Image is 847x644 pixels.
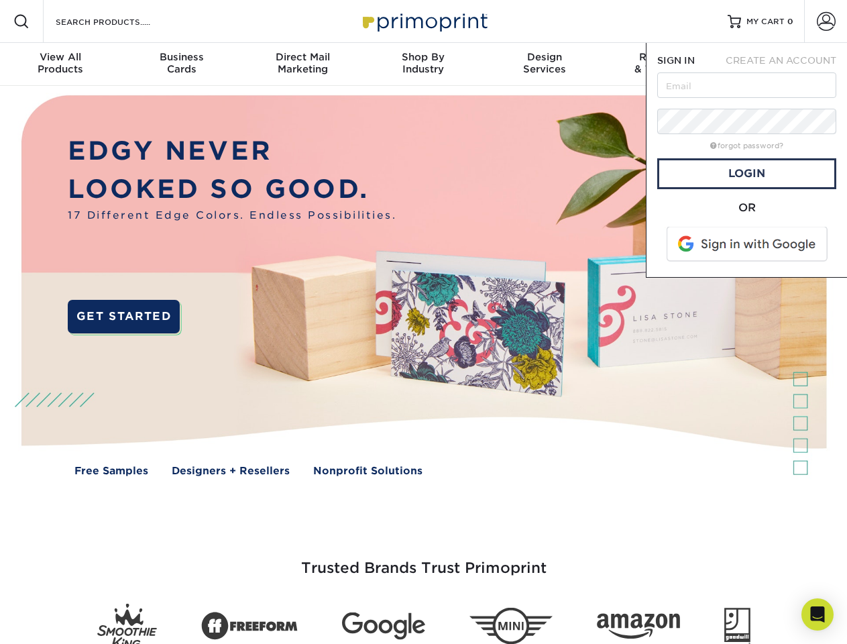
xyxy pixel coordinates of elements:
p: EDGY NEVER [68,132,396,170]
a: Login [657,158,836,189]
span: Direct Mail [242,51,363,63]
a: Nonprofit Solutions [313,464,422,479]
span: Shop By [363,51,484,63]
div: Services [484,51,605,75]
div: Industry [363,51,484,75]
span: Design [484,51,605,63]
span: 0 [787,17,793,26]
a: Resources& Templates [605,43,726,86]
a: Direct MailMarketing [242,43,363,86]
div: & Templates [605,51,726,75]
a: Free Samples [74,464,148,479]
span: 17 Different Edge Colors. Endless Possibilities. [68,208,396,223]
a: GET STARTED [68,300,180,333]
span: Business [121,51,241,63]
img: Google [342,612,425,640]
a: Designers + Resellers [172,464,290,479]
div: Cards [121,51,241,75]
a: BusinessCards [121,43,241,86]
a: DesignServices [484,43,605,86]
iframe: Google Customer Reviews [3,603,114,639]
span: MY CART [746,16,785,28]
img: Goodwill [724,608,750,644]
div: Open Intercom Messenger [801,598,834,631]
img: Primoprint [357,7,491,36]
a: Shop ByIndustry [363,43,484,86]
a: forgot password? [710,142,783,150]
p: LOOKED SO GOOD. [68,170,396,209]
span: CREATE AN ACCOUNT [726,55,836,66]
span: SIGN IN [657,55,695,66]
h3: Trusted Brands Trust Primoprint [32,527,816,593]
div: OR [657,200,836,216]
input: Email [657,72,836,98]
span: Resources [605,51,726,63]
div: Marketing [242,51,363,75]
input: SEARCH PRODUCTS..... [54,13,185,30]
img: Amazon [597,614,680,639]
